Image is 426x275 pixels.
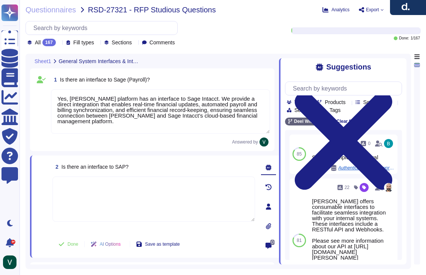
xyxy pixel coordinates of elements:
[1,254,22,270] button: user
[58,59,139,64] span: General System Interfaces & Integration
[366,8,379,12] span: Export
[232,140,258,144] span: Answered by
[3,255,16,269] img: user
[289,82,402,95] input: Search by keywords
[322,7,349,13] button: Analytics
[35,40,41,45] span: All
[270,240,274,245] span: 0
[67,242,78,246] span: Done
[51,77,57,82] span: 1
[100,242,121,246] span: AI Options
[34,59,51,64] span: Sheet1
[51,89,270,134] textarea: Yes, [PERSON_NAME] platform has an interface to Sage Intacct. We provide a direct integration tha...
[11,240,15,244] div: 9+
[130,237,186,252] button: Save as template
[42,39,56,46] div: 167
[259,137,268,147] img: user
[297,238,301,243] span: 81
[61,164,129,170] span: Is there an interface to SAP?
[30,21,177,35] input: Search by keywords
[331,8,349,12] span: Analytics
[52,164,58,169] span: 2
[384,183,393,192] img: user
[112,40,132,45] span: Sections
[384,139,393,148] img: user
[88,6,216,14] span: RSD-27321 - RFP Studious Questions
[150,40,175,45] span: Comments
[411,36,420,40] span: 1 / 167
[399,36,409,40] span: Done:
[73,40,94,45] span: Fill types
[297,152,301,156] span: 85
[25,6,76,14] span: Questionnaires
[145,242,180,246] span: Save as template
[60,77,150,83] span: Is there an interface to Sage (Payroll)?
[52,237,84,252] button: Done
